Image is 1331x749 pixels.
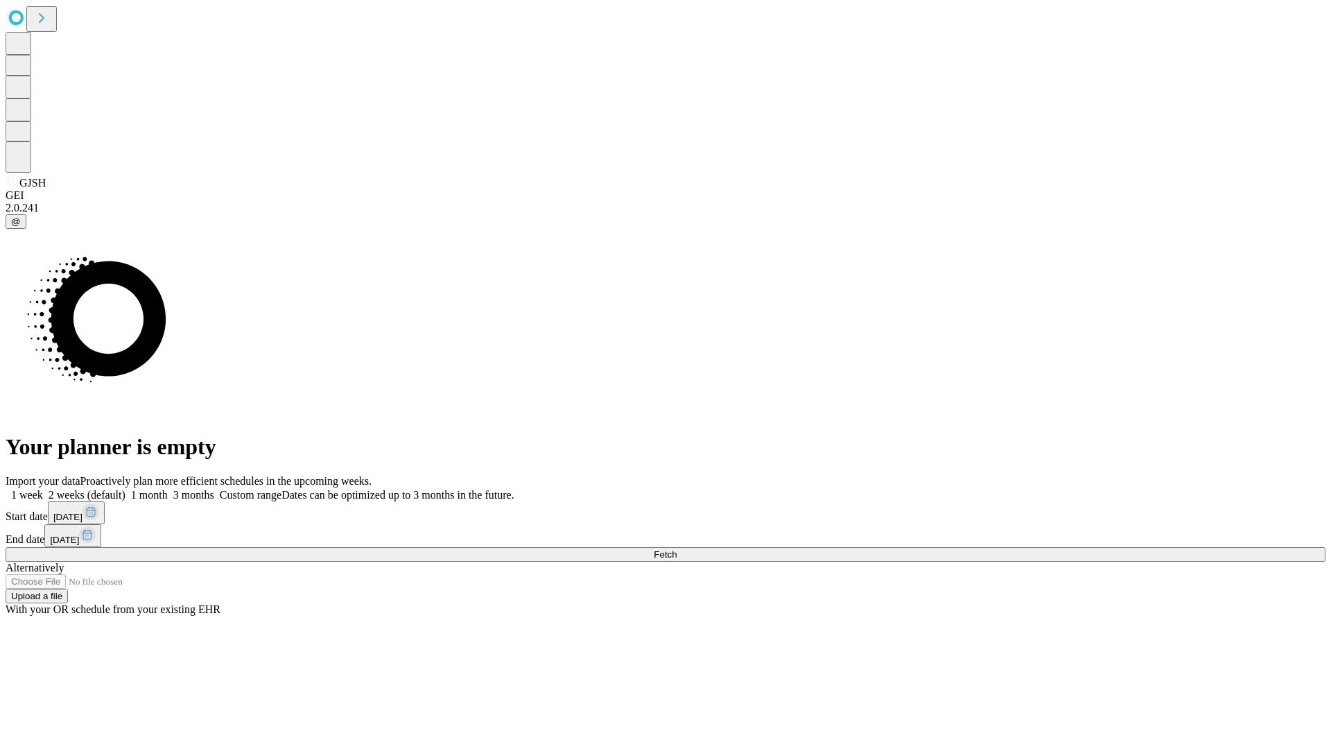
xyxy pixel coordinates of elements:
span: Import your data [6,475,80,487]
button: [DATE] [44,524,101,547]
button: @ [6,214,26,229]
span: 1 month [131,489,168,501]
span: [DATE] [50,535,79,545]
div: End date [6,524,1325,547]
span: @ [11,216,21,227]
span: [DATE] [53,512,82,522]
div: GEI [6,189,1325,202]
span: Proactively plan more efficient schedules in the upcoming weeks. [80,475,372,487]
span: Dates can be optimized up to 3 months in the future. [281,489,514,501]
span: Fetch [654,549,677,560]
h1: Your planner is empty [6,434,1325,460]
span: Custom range [220,489,281,501]
span: 1 week [11,489,43,501]
button: Fetch [6,547,1325,562]
span: Alternatively [6,562,64,574]
span: 2 weeks (default) [49,489,125,501]
div: 2.0.241 [6,202,1325,214]
div: Start date [6,501,1325,524]
button: Upload a file [6,589,68,603]
span: GJSH [19,177,46,189]
span: With your OR schedule from your existing EHR [6,603,220,615]
span: 3 months [173,489,214,501]
button: [DATE] [48,501,105,524]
